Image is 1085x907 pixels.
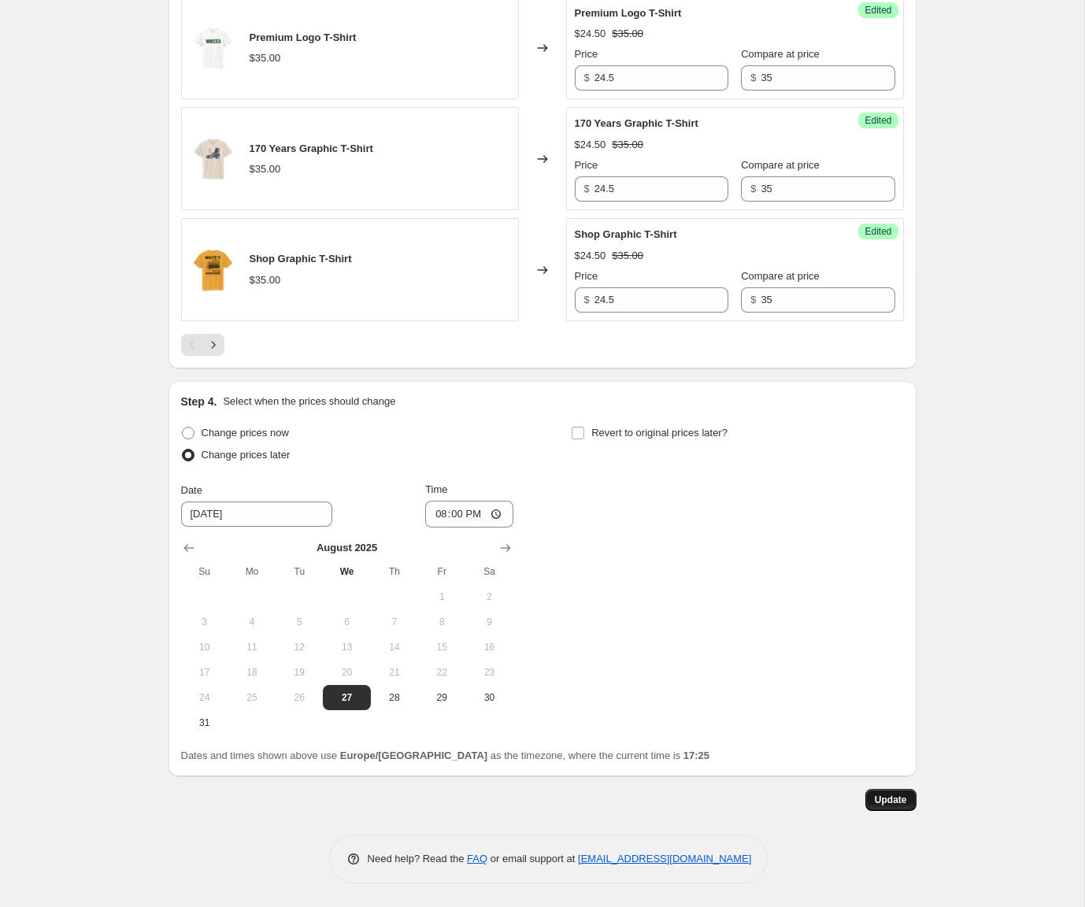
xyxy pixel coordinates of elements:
[329,691,364,704] span: 27
[575,270,598,282] span: Price
[181,394,217,409] h2: Step 4.
[187,666,222,679] span: 17
[741,270,820,282] span: Compare at price
[371,660,418,685] button: Thursday August 21 2025
[250,161,281,177] div: $35.00
[578,853,751,864] a: [EMAIL_ADDRESS][DOMAIN_NAME]
[235,616,269,628] span: 4
[377,616,412,628] span: 7
[323,660,370,685] button: Wednesday August 20 2025
[575,137,606,153] div: $24.50
[750,294,756,305] span: $
[465,660,513,685] button: Saturday August 23 2025
[190,135,237,183] img: wts-ss-s23shirt2_80x.png
[282,666,317,679] span: 19
[584,183,590,194] span: $
[276,685,323,710] button: Tuesday August 26 2025
[494,537,517,559] button: Show next month, September 2025
[323,635,370,660] button: Wednesday August 13 2025
[228,609,276,635] button: Monday August 4 2025
[235,691,269,704] span: 25
[377,565,412,578] span: Th
[418,685,465,710] button: Friday August 29 2025
[250,50,281,66] div: $35.00
[425,483,447,495] span: Time
[329,641,364,653] span: 13
[190,24,237,72] img: wts-ss-s23shirt1_80x.png
[250,253,352,265] span: Shop Graphic T-Shirt
[323,609,370,635] button: Wednesday August 6 2025
[276,559,323,584] th: Tuesday
[276,635,323,660] button: Tuesday August 12 2025
[282,565,317,578] span: Tu
[465,609,513,635] button: Saturday August 9 2025
[575,248,606,264] div: $24.50
[368,853,468,864] span: Need help? Read the
[181,334,224,356] nav: Pagination
[584,72,590,83] span: $
[424,641,459,653] span: 15
[424,590,459,603] span: 1
[584,294,590,305] span: $
[472,565,506,578] span: Sa
[472,666,506,679] span: 23
[424,691,459,704] span: 29
[202,334,224,356] button: Next
[329,666,364,679] span: 20
[187,641,222,653] span: 10
[371,635,418,660] button: Thursday August 14 2025
[418,635,465,660] button: Friday August 15 2025
[228,660,276,685] button: Monday August 18 2025
[472,691,506,704] span: 30
[250,143,373,154] span: 170 Years Graphic T-Shirt
[472,616,506,628] span: 9
[865,225,891,238] span: Edited
[465,685,513,710] button: Saturday August 30 2025
[276,609,323,635] button: Tuesday August 5 2025
[465,559,513,584] th: Saturday
[276,660,323,685] button: Tuesday August 19 2025
[187,616,222,628] span: 3
[235,641,269,653] span: 11
[190,246,237,294] img: wts-ss-s23shirt3_80x.png
[465,584,513,609] button: Saturday August 2 2025
[741,48,820,60] span: Compare at price
[223,394,395,409] p: Select when the prices should change
[187,716,222,729] span: 31
[282,641,317,653] span: 12
[575,7,682,19] span: Premium Logo T-Shirt
[418,584,465,609] button: Friday August 1 2025
[377,666,412,679] span: 21
[750,183,756,194] span: $
[465,635,513,660] button: Saturday August 16 2025
[181,484,202,496] span: Date
[181,559,228,584] th: Sunday
[181,502,332,527] input: 8/27/2025
[181,750,710,761] span: Dates and times shown above use as the timezone, where the current time is
[612,137,643,153] strike: $35.00
[418,609,465,635] button: Friday August 8 2025
[228,635,276,660] button: Monday August 11 2025
[329,565,364,578] span: We
[228,559,276,584] th: Monday
[612,248,643,264] strike: $35.00
[377,691,412,704] span: 28
[181,710,228,735] button: Sunday August 31 2025
[235,565,269,578] span: Mo
[178,537,200,559] button: Show previous month, July 2025
[487,853,578,864] span: or email support at
[418,660,465,685] button: Friday August 22 2025
[181,609,228,635] button: Sunday August 3 2025
[250,272,281,288] div: $35.00
[425,501,513,528] input: 12:00
[187,691,222,704] span: 24
[181,660,228,685] button: Sunday August 17 2025
[472,641,506,653] span: 16
[575,26,606,42] div: $24.50
[228,685,276,710] button: Monday August 25 2025
[424,616,459,628] span: 8
[202,427,289,439] span: Change prices now
[187,565,222,578] span: Su
[750,72,756,83] span: $
[575,228,677,240] span: Shop Graphic T-Shirt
